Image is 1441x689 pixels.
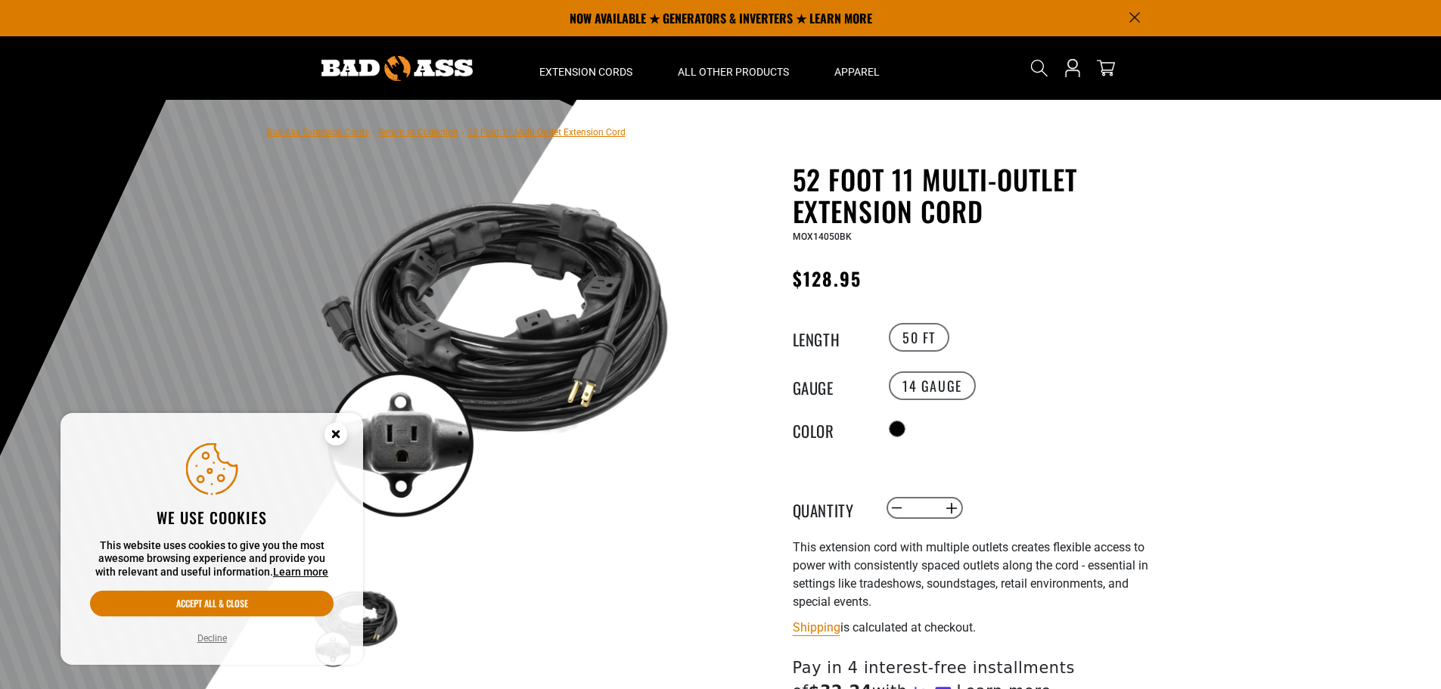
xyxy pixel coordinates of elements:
[793,231,852,242] span: MOX14050BK
[267,127,369,138] a: Bad Ass Extension Cords
[793,265,862,292] span: $128.95
[321,56,473,81] img: Bad Ass Extension Cords
[461,127,464,138] span: ›
[793,620,840,635] a: Shipping
[517,36,655,100] summary: Extension Cords
[312,166,676,531] img: black
[90,539,334,579] p: This website uses cookies to give you the most awesome browsing experience and provide you with r...
[61,413,363,666] aside: Cookie Consent
[793,617,1163,638] div: is calculated at checkout.
[812,36,902,100] summary: Apparel
[372,127,375,138] span: ›
[655,36,812,100] summary: All Other Products
[267,123,626,141] nav: breadcrumbs
[1027,56,1051,80] summary: Search
[889,323,949,352] label: 50 FT
[90,507,334,527] h2: We use cookies
[793,498,868,518] label: Quantity
[889,371,976,400] label: 14 Gauge
[90,591,334,616] button: Accept all & close
[678,65,789,79] span: All Other Products
[793,327,868,347] legend: Length
[539,65,632,79] span: Extension Cords
[273,566,328,578] a: Learn more
[793,419,868,439] legend: Color
[193,631,231,646] button: Decline
[793,163,1163,227] h1: 52 Foot 11 Multi-Outlet Extension Cord
[834,65,880,79] span: Apparel
[467,127,626,138] span: 52 Foot 11 Multi-Outlet Extension Cord
[793,376,868,396] legend: Gauge
[793,540,1148,609] span: This extension cord with multiple outlets creates flexible access to power with consistently spac...
[378,127,458,138] a: Return to Collection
